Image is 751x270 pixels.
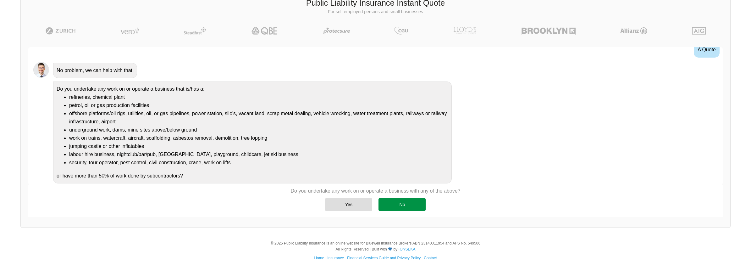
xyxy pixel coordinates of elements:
img: AIG | Public Liability Insurance [690,27,708,35]
img: Brooklyn | Public Liability Insurance [519,27,578,35]
a: Financial Services Guide and Privacy Policy [347,256,421,260]
img: Allianz | Public Liability Insurance [617,27,650,35]
img: CGU | Public Liability Insurance [392,27,411,35]
div: Yes [325,198,372,211]
img: Protecsure | Public Liability Insurance [321,27,353,35]
img: Chatbot | PLI [33,62,49,78]
a: FONSEKA [397,247,415,251]
li: security, tour operator, pest control, civil construction, crane, work on lifts [69,159,448,167]
img: QBE | Public Liability Insurance [248,27,282,35]
img: LLOYD's | Public Liability Insurance [450,27,480,35]
div: No [378,198,426,211]
div: No problem, we can help with that, [53,63,137,78]
img: Vero | Public Liability Insurance [118,27,142,35]
li: petrol, oil or gas production facilities [69,101,448,110]
li: refineries, chemical plant [69,93,448,101]
li: offshore platforms/oil rigs, utilities, oil, or gas pipelines, power station, silo's, vacant land... [69,110,448,126]
li: labour hire business, nightclub/bar/pub, [GEOGRAPHIC_DATA], playground, childcare, jet ski business [69,150,448,159]
li: underground work, dams, mine sites above/below ground [69,126,448,134]
a: Contact [424,256,437,260]
a: Home [314,256,324,260]
img: Zurich | Public Liability Insurance [43,27,78,35]
div: Do you undertake any work on or operate a business that is/has a: or have more than 50% of work d... [53,82,452,183]
li: work on trains, watercraft, aircraft, scaffolding, asbestos removal, demolition, tree lopping [69,134,448,142]
li: jumping castle or other inflatables [69,142,448,150]
p: Do you undertake any work on or operate a business with any of the above? [291,188,461,194]
p: For self employed persons and small businesses [25,9,726,15]
a: Insurance [327,256,344,260]
img: Steadfast | Public Liability Insurance [181,27,209,35]
div: A Quote [694,42,720,58]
